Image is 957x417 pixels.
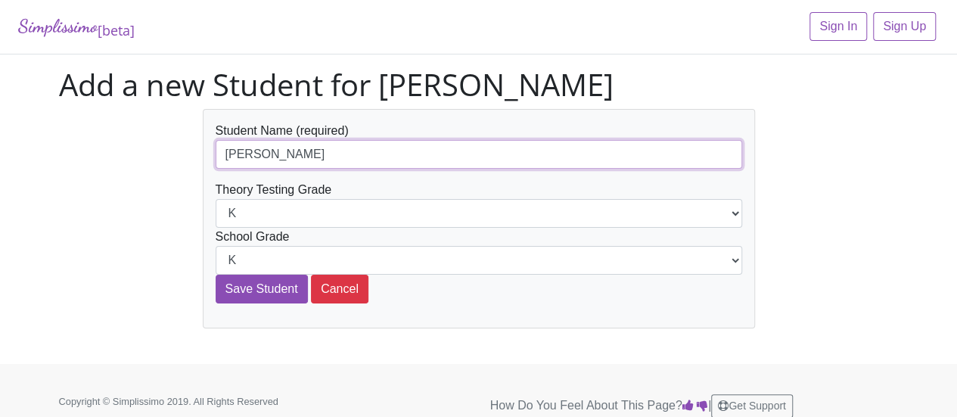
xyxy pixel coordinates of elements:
sub: [beta] [98,21,135,39]
a: Simplissimo[beta] [18,12,135,42]
input: Save Student [216,275,308,303]
a: Sign Up [873,12,936,41]
h1: Add a new Student for [PERSON_NAME] [59,67,899,103]
form: Theory Testing Grade School Grade [216,122,742,303]
p: Copyright © Simplissimo 2019. All Rights Reserved [59,394,324,409]
button: Cancel [311,275,368,303]
a: Sign In [809,12,867,41]
div: Student Name (required) [216,122,742,169]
